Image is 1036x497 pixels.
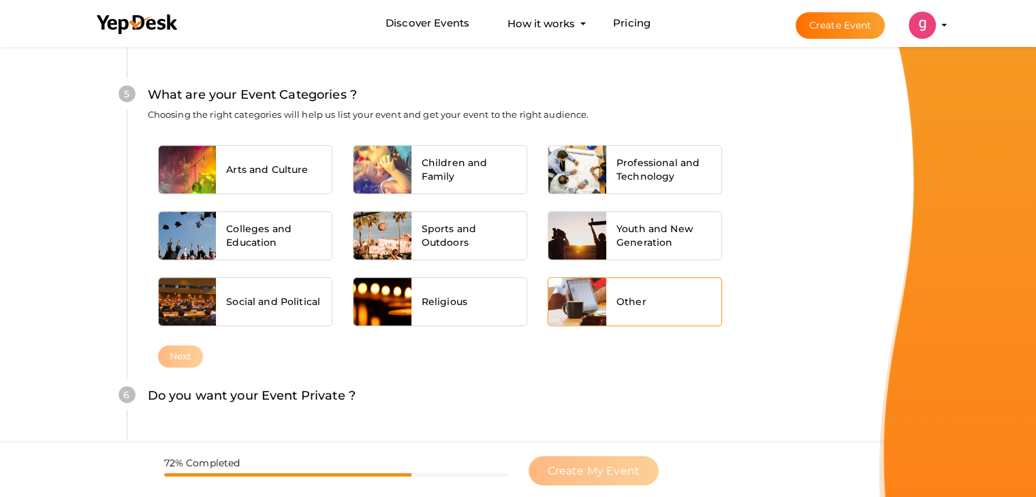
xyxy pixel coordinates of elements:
img: ACg8ocIcHUKbSoXDmIDjlNHSklXs44gqKzGKZBg6h981ueJ-ovmXug=s100 [909,12,936,39]
span: Children and Family [422,156,517,183]
span: Religious [422,295,467,308]
span: Sports and Outdoors [422,222,517,249]
span: Youth and New Generation [616,222,712,249]
div: 5 [119,85,136,102]
button: Next [158,345,204,368]
a: Pricing [613,11,650,36]
span: Social and Political [226,295,320,308]
label: Choosing the right categories will help us list your event and get your event to the right audience. [148,108,589,121]
button: Create My Event [529,456,659,485]
button: How it works [503,11,579,36]
label: Do you want your Event Private ? [148,386,356,406]
span: Colleges and Education [226,222,321,249]
button: Create Event [796,12,885,39]
a: Discover Events [386,11,469,36]
label: What are your Event Categories ? [148,85,357,105]
span: Arts and Culture [226,163,308,176]
label: 72% Completed [164,456,240,470]
span: Create My Event [548,464,640,477]
span: Professional and Technology [616,156,712,183]
div: 6 [119,386,136,403]
span: Other [616,295,646,308]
